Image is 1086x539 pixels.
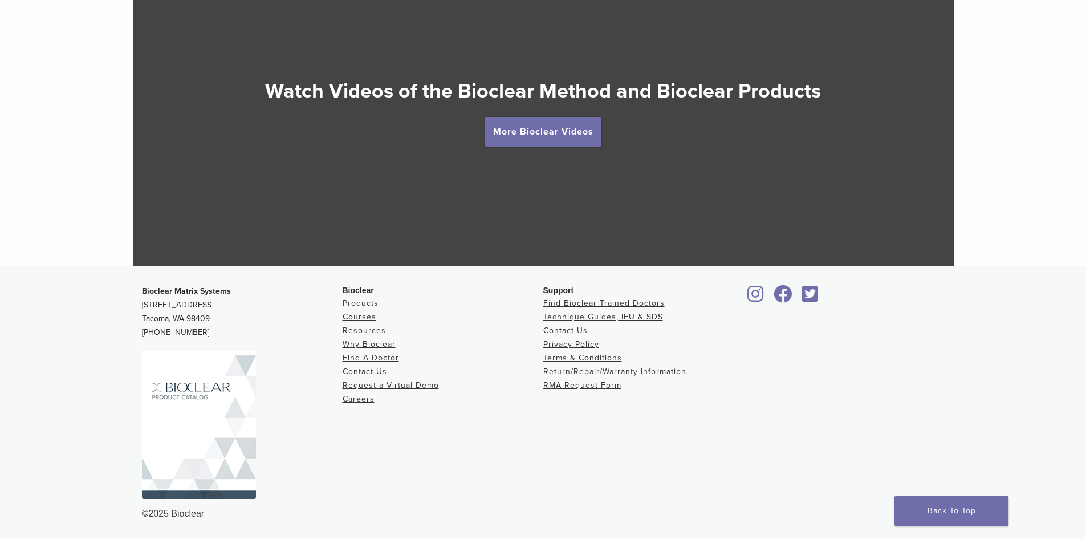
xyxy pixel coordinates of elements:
a: Contact Us [543,326,588,335]
a: RMA Request Form [543,380,621,390]
a: Bioclear [744,292,768,303]
a: Privacy Policy [543,339,599,349]
img: Bioclear [142,351,256,499]
a: More Bioclear Videos [485,117,601,147]
a: Bioclear [770,292,796,303]
a: Find Bioclear Trained Doctors [543,298,665,308]
a: Terms & Conditions [543,353,622,363]
h2: Watch Videos of the Bioclear Method and Bioclear Products [133,78,954,105]
span: Support [543,286,574,295]
a: Products [343,298,379,308]
a: Back To Top [894,496,1008,526]
a: Technique Guides, IFU & SDS [543,312,663,322]
a: Why Bioclear [343,339,396,349]
div: ©2025 Bioclear [142,507,945,521]
p: [STREET_ADDRESS] Tacoma, WA 98409 [PHONE_NUMBER] [142,285,343,339]
a: Careers [343,394,375,404]
a: Resources [343,326,386,335]
a: Contact Us [343,367,387,376]
a: Request a Virtual Demo [343,380,439,390]
span: Bioclear [343,286,374,295]
a: Courses [343,312,376,322]
a: Return/Repair/Warranty Information [543,367,686,376]
a: Bioclear [799,292,823,303]
strong: Bioclear Matrix Systems [142,286,231,296]
a: Find A Doctor [343,353,399,363]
